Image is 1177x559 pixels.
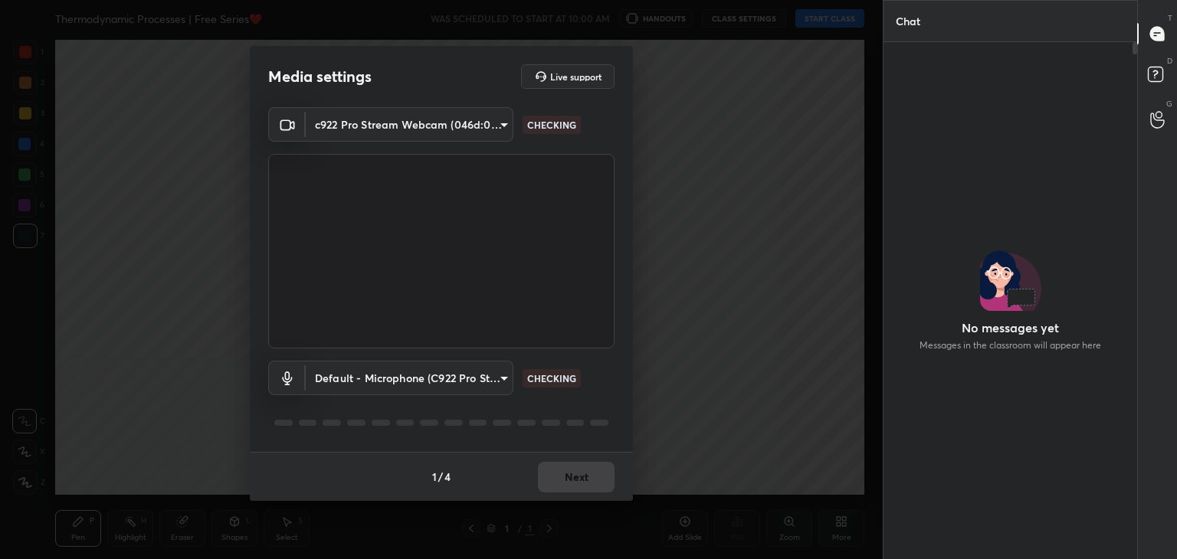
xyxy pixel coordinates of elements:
h4: / [438,469,443,485]
h4: 1 [432,469,437,485]
p: Chat [884,1,933,41]
div: c922 Pro Stream Webcam (046d:085c) [306,361,513,395]
div: c922 Pro Stream Webcam (046d:085c) [306,107,513,142]
h5: Live support [550,72,602,81]
h4: 4 [444,469,451,485]
p: T [1168,12,1172,24]
p: CHECKING [527,118,576,132]
p: G [1166,98,1172,110]
p: CHECKING [527,371,576,385]
p: D [1167,55,1172,67]
h2: Media settings [268,67,372,87]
